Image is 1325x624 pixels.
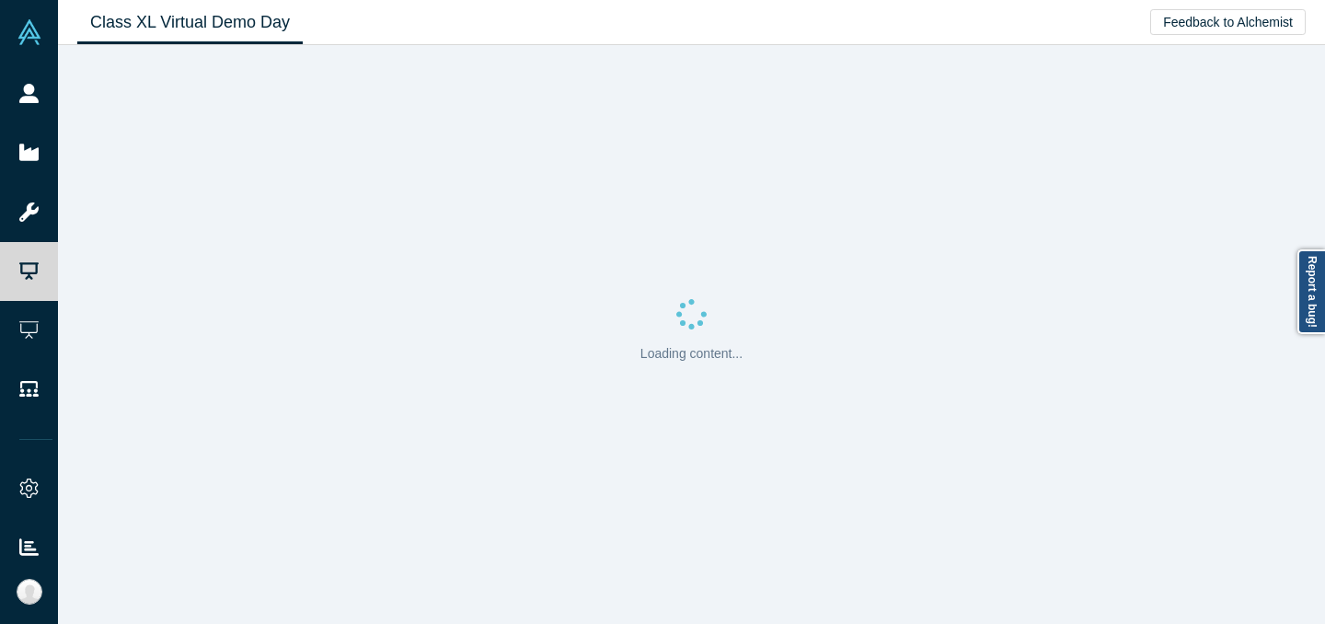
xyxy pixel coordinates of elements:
[77,1,303,44] a: Class XL Virtual Demo Day
[640,344,743,364] p: Loading content...
[17,579,42,605] img: Ally Hoang's Account
[1150,9,1306,35] button: Feedback to Alchemist
[17,19,42,45] img: Alchemist Vault Logo
[1297,249,1325,334] a: Report a bug!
